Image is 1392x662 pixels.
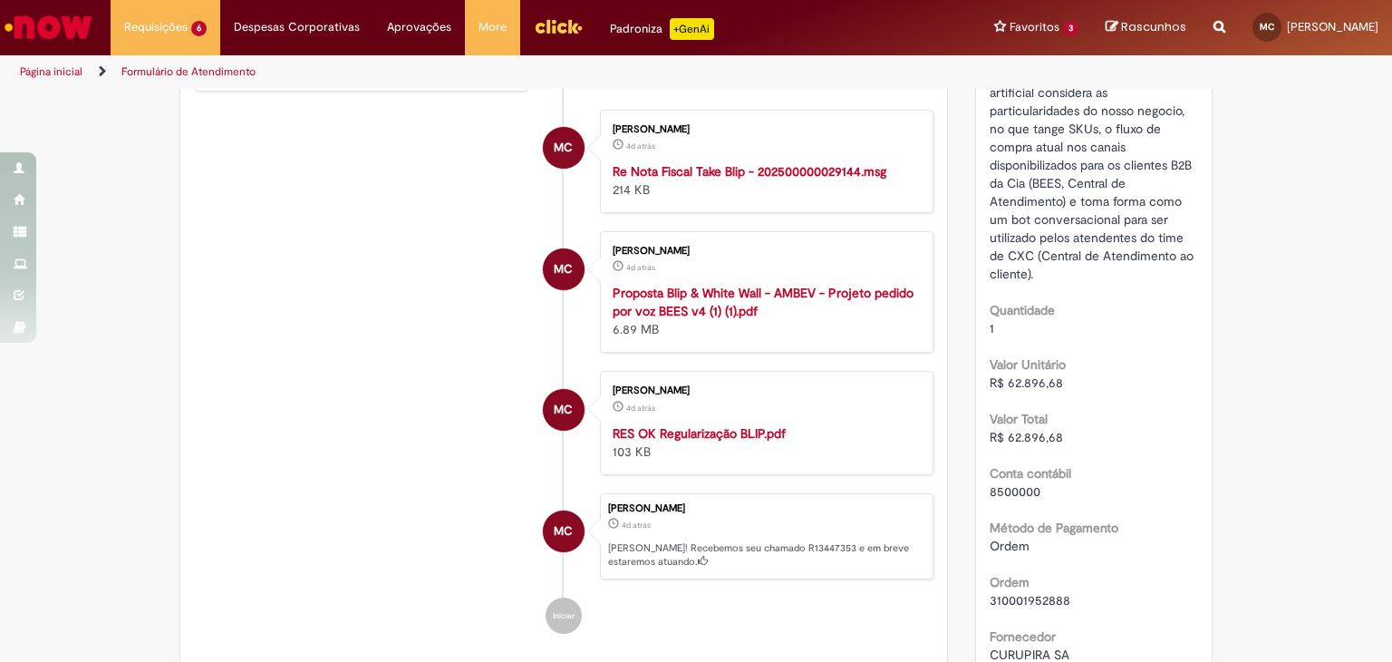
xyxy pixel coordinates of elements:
span: 8500000 [990,483,1040,500]
div: [PERSON_NAME] [613,246,914,257]
span: 3 [1063,21,1078,36]
span: R$ 62.896,68 [990,375,1063,391]
div: Padroniza [610,18,714,40]
span: R$ 62.896,68 [990,429,1063,445]
b: Valor Unitário [990,356,1066,373]
span: Requisições [124,18,188,36]
span: Rascunhos [1121,18,1186,35]
div: [PERSON_NAME] [608,503,923,514]
li: Maria Julia Campos De Castro [194,493,933,580]
time: 26/08/2025 10:19:44 [622,520,651,531]
b: Valor Total [990,411,1048,427]
b: Conta contábil [990,465,1071,482]
b: Método de Pagamento [990,520,1118,536]
img: ServiceNow [2,9,95,45]
span: Ordem [990,538,1029,554]
b: Quantidade [990,302,1055,318]
span: MC [554,510,573,553]
a: Rascunhos [1106,19,1186,36]
div: 6.89 MB [613,284,914,338]
p: [PERSON_NAME]! Recebemos seu chamado R13447353 e em breve estaremos atuando. [608,541,923,570]
p: +GenAi [670,18,714,40]
span: MC [554,248,573,291]
span: Despesas Corporativas [234,18,360,36]
ul: Trilhas de página [14,55,914,89]
span: MC [1260,21,1274,33]
time: 26/08/2025 10:19:28 [626,141,655,151]
span: Favoritos [1010,18,1059,36]
span: 6 [191,21,207,36]
b: Fornecedor [990,628,1056,645]
div: Maria Julia Campos De Castro [543,127,585,169]
a: Formulário de Atendimento [121,64,256,79]
time: 26/08/2025 10:11:04 [626,403,655,414]
span: More [478,18,507,36]
div: Maria Julia Campos De Castro [543,389,585,431]
div: [PERSON_NAME] [613,124,914,135]
span: [PERSON_NAME] [1287,19,1378,34]
div: Maria Julia Campos De Castro [543,248,585,290]
b: Ordem [990,574,1029,590]
div: 214 KB [613,162,914,199]
span: 4d atrás [622,520,651,531]
span: MC [554,126,573,170]
img: click_logo_yellow_360x200.png [534,13,583,40]
span: 4d atrás [626,403,655,414]
div: Maria Julia Campos De Castro [543,511,585,552]
a: Página inicial [20,64,82,79]
div: [PERSON_NAME] [613,385,914,396]
span: Aprovações [387,18,451,36]
a: Proposta Blip & White Wall - AMBEV - Projeto pedido por voz BEES v4 (1) (1).pdf [613,285,913,319]
span: 4d atrás [626,141,655,151]
a: Re Nota Fiscal Take Blip - 202500000029144.msg [613,163,886,180]
span: 4d atrás [626,262,655,273]
a: RES OK Regularização BLIP.pdf [613,425,786,442]
span: MC [554,388,573,432]
div: 103 KB [613,424,914,461]
span: 310001952888 [990,592,1070,608]
span: 1 [990,320,994,336]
